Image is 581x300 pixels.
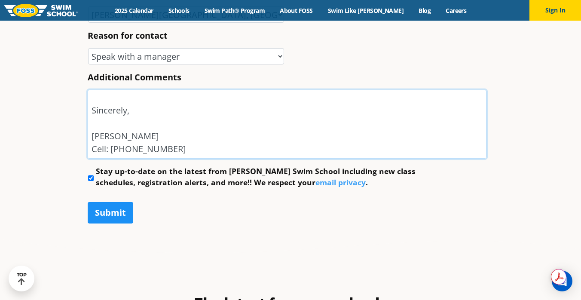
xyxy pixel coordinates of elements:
label: Stay up-to-date on the latest from [PERSON_NAME] Swim School including new class schedules, regis... [96,165,440,188]
a: email privacy [315,177,366,187]
a: 2025 Calendar [107,6,161,15]
a: Blog [411,6,438,15]
img: FOSS Swim School Logo [4,4,78,17]
label: Additional Comments [88,72,181,83]
a: Schools [161,6,197,15]
label: Reason for contact [88,30,168,41]
input: Submit [88,202,133,223]
div: TOP [17,272,27,285]
a: About FOSS [272,6,321,15]
a: Swim Path® Program [197,6,272,15]
a: Careers [438,6,474,15]
a: Swim Like [PERSON_NAME] [320,6,411,15]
